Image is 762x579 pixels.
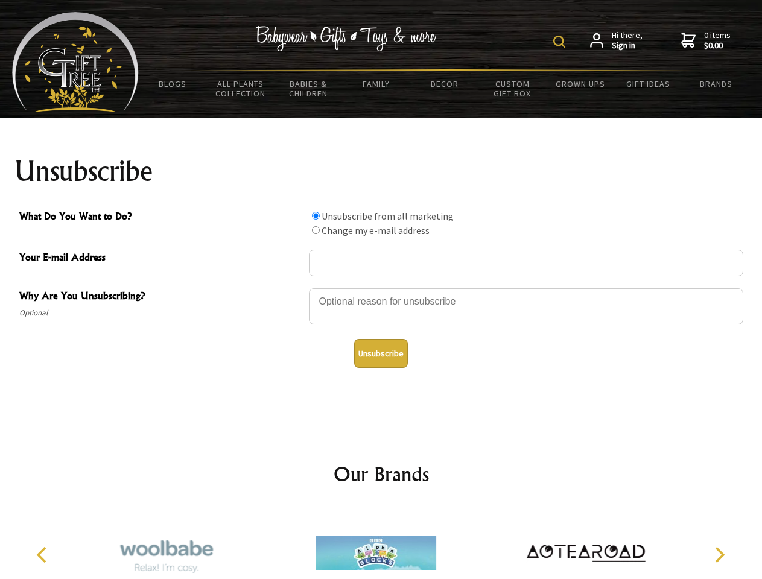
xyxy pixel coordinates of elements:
[19,250,303,267] span: Your E-mail Address
[681,30,731,51] a: 0 items$0.00
[612,30,643,51] span: Hi there,
[207,71,275,106] a: All Plants Collection
[478,71,547,106] a: Custom Gift Box
[354,339,408,368] button: Unsubscribe
[19,288,303,306] span: Why Are You Unsubscribing?
[706,542,732,568] button: Next
[312,212,320,220] input: What Do You Want to Do?
[704,30,731,51] span: 0 items
[24,460,738,489] h2: Our Brands
[614,71,682,96] a: Gift Ideas
[343,71,411,96] a: Family
[612,40,643,51] strong: Sign in
[139,71,207,96] a: BLOGS
[19,209,303,226] span: What Do You Want to Do?
[546,71,614,96] a: Grown Ups
[309,250,743,276] input: Your E-mail Address
[704,40,731,51] strong: $0.00
[410,71,478,96] a: Decor
[553,36,565,48] img: product search
[275,71,343,106] a: Babies & Children
[256,26,437,51] img: Babywear - Gifts - Toys & more
[590,30,643,51] a: Hi there,Sign in
[309,288,743,324] textarea: Why Are You Unsubscribing?
[12,12,139,112] img: Babyware - Gifts - Toys and more...
[322,224,430,236] label: Change my e-mail address
[14,157,748,186] h1: Unsubscribe
[30,542,57,568] button: Previous
[19,306,303,320] span: Optional
[682,71,751,96] a: Brands
[322,210,454,222] label: Unsubscribe from all marketing
[312,226,320,234] input: What Do You Want to Do?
